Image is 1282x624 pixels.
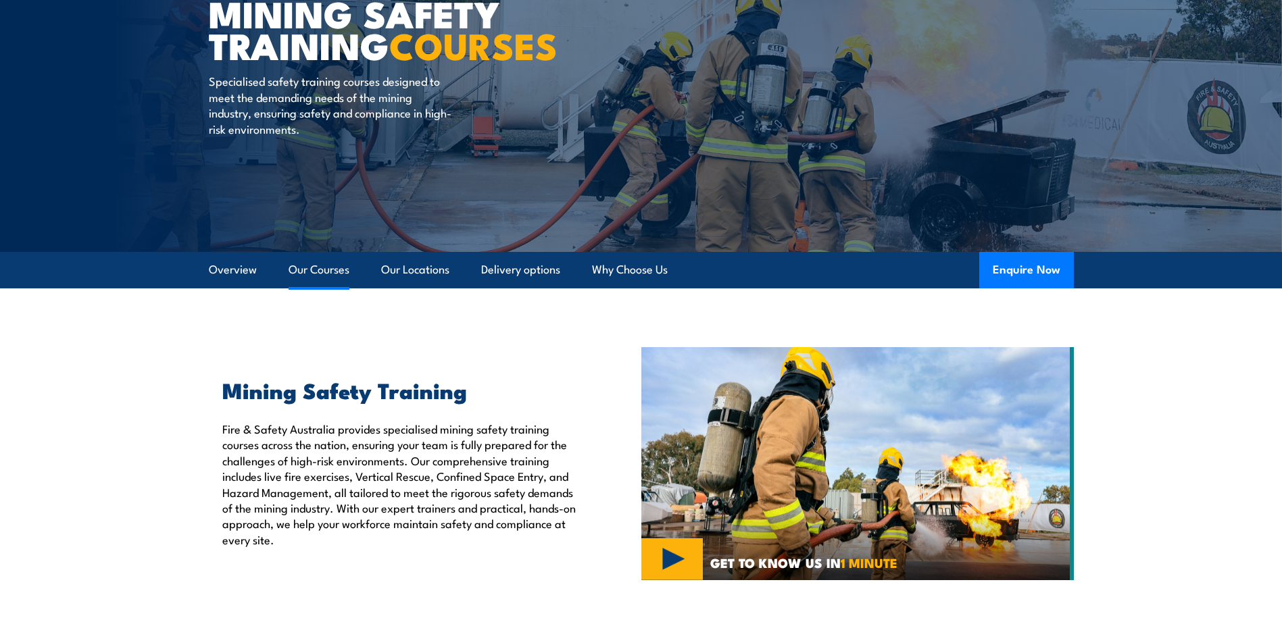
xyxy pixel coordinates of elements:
[222,421,579,547] p: Fire & Safety Australia provides specialised mining safety training courses across the nation, en...
[592,252,668,288] a: Why Choose Us
[710,556,897,569] span: GET TO KNOW US IN
[481,252,560,288] a: Delivery options
[841,552,897,572] strong: 1 MINUTE
[222,380,579,399] h2: Mining Safety Training
[979,252,1074,288] button: Enquire Now
[209,73,455,136] p: Specialised safety training courses designed to meet the demanding needs of the mining industry, ...
[289,252,349,288] a: Our Courses
[381,252,449,288] a: Our Locations
[209,252,257,288] a: Overview
[641,347,1074,581] img: MINING SAFETY TRAINING COURSES
[389,16,558,72] strong: COURSES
